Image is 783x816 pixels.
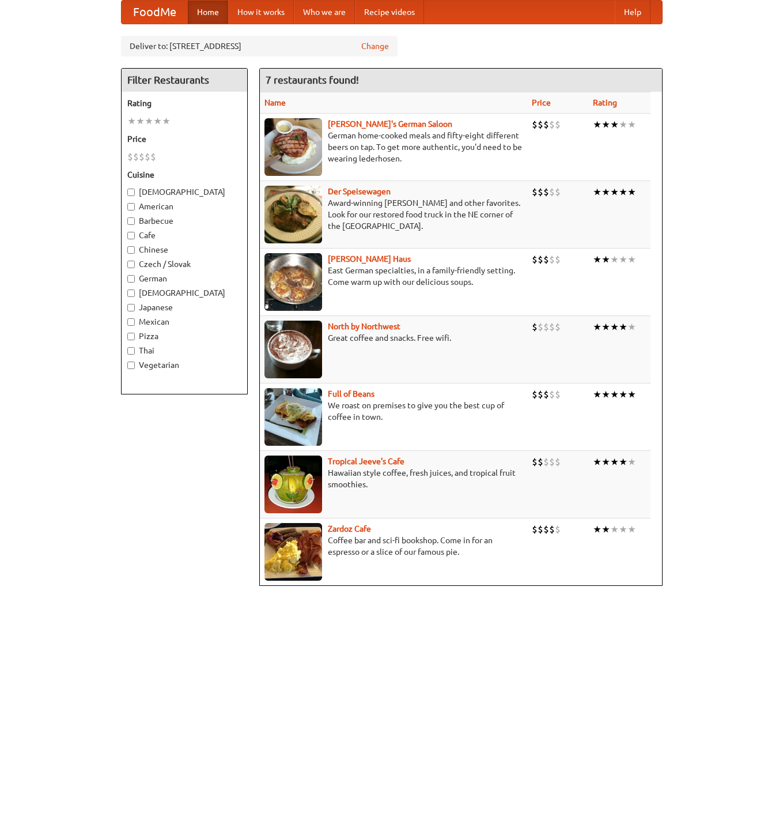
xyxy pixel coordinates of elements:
li: $ [127,151,133,163]
li: $ [543,253,549,266]
li: ★ [627,523,636,536]
li: ★ [593,118,602,131]
a: Zardoz Cafe [328,524,371,533]
b: North by Northwest [328,322,400,331]
li: $ [538,523,543,536]
h5: Rating [127,97,241,109]
li: ★ [593,186,602,198]
input: Thai [127,347,135,355]
li: ★ [627,456,636,468]
li: $ [543,118,549,131]
label: Thai [127,345,241,356]
input: American [127,203,135,210]
li: $ [532,388,538,401]
li: ★ [610,186,619,198]
input: [DEMOGRAPHIC_DATA] [127,289,135,297]
label: American [127,201,241,212]
p: Coffee bar and sci-fi bookshop. Come in for an espresso or a slice of our famous pie. [264,535,523,558]
li: $ [549,253,555,266]
p: We roast on premises to give you the best cup of coffee in town. [264,400,523,423]
img: north.jpg [264,321,322,378]
p: Award-winning [PERSON_NAME] and other favorites. Look for our restored food truck in the NE corne... [264,197,523,232]
a: [PERSON_NAME]'s German Saloon [328,119,452,129]
li: $ [139,151,145,163]
a: Der Speisewagen [328,187,391,196]
li: $ [555,523,561,536]
li: ★ [602,118,610,131]
input: Pizza [127,333,135,340]
div: Deliver to: [STREET_ADDRESS] [121,36,398,57]
img: zardoz.jpg [264,523,322,581]
li: ★ [619,456,627,468]
li: ★ [610,388,619,401]
li: $ [555,456,561,468]
li: $ [543,456,549,468]
input: Vegetarian [127,362,135,369]
li: ★ [602,388,610,401]
li: ★ [602,321,610,333]
li: $ [538,456,543,468]
li: ★ [627,388,636,401]
li: ★ [610,523,619,536]
input: Barbecue [127,217,135,225]
li: ★ [610,253,619,266]
li: ★ [153,115,162,127]
li: $ [543,523,549,536]
label: [DEMOGRAPHIC_DATA] [127,287,241,299]
li: ★ [602,523,610,536]
ng-pluralize: 7 restaurants found! [266,74,359,85]
a: Help [615,1,650,24]
input: Czech / Slovak [127,261,135,268]
h5: Price [127,133,241,145]
input: German [127,275,135,283]
li: $ [538,321,543,333]
li: ★ [619,523,627,536]
input: Mexican [127,318,135,326]
img: esthers.jpg [264,118,322,176]
li: ★ [145,115,153,127]
label: Czech / Slovak [127,258,241,270]
input: Cafe [127,232,135,239]
li: $ [532,253,538,266]
li: $ [555,253,561,266]
img: beans.jpg [264,388,322,446]
label: [DEMOGRAPHIC_DATA] [127,186,241,198]
li: ★ [610,118,619,131]
li: $ [555,118,561,131]
li: ★ [602,253,610,266]
li: ★ [162,115,171,127]
li: ★ [627,321,636,333]
li: $ [549,186,555,198]
li: ★ [136,115,145,127]
p: East German specialties, in a family-friendly setting. Come warm up with our delicious soups. [264,265,523,288]
li: $ [145,151,150,163]
a: Tropical Jeeve's Cafe [328,457,404,466]
li: $ [532,523,538,536]
label: Cafe [127,230,241,241]
li: $ [538,253,543,266]
input: [DEMOGRAPHIC_DATA] [127,189,135,196]
label: German [127,273,241,284]
li: $ [538,186,543,198]
img: speisewagen.jpg [264,186,322,243]
a: How it works [228,1,294,24]
li: ★ [602,186,610,198]
li: $ [555,186,561,198]
label: Chinese [127,244,241,255]
h4: Filter Restaurants [122,69,247,92]
img: kohlhaus.jpg [264,253,322,311]
li: ★ [619,321,627,333]
b: [PERSON_NAME] Haus [328,254,411,264]
li: $ [150,151,156,163]
input: Chinese [127,246,135,254]
a: Full of Beans [328,389,375,398]
li: $ [532,118,538,131]
li: ★ [593,321,602,333]
li: ★ [593,388,602,401]
a: FoodMe [122,1,188,24]
li: $ [543,321,549,333]
li: ★ [127,115,136,127]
